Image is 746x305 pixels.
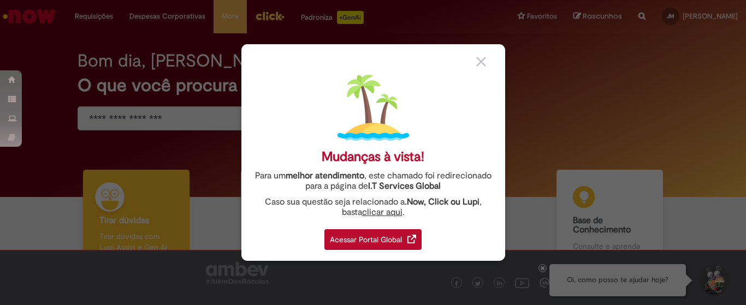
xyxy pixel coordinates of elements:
[362,201,402,218] a: clicar aqui
[476,57,486,67] img: close_button_grey.png
[250,171,497,192] div: Para um , este chamado foi redirecionado para a página de
[407,235,416,243] img: redirect_link.png
[286,170,364,181] strong: melhor atendimento
[324,223,422,250] a: Acessar Portal Global
[405,196,479,207] strong: .Now, Click ou Lupi
[338,72,409,143] img: island.png
[250,197,497,218] div: Caso sua questão seja relacionado a , basta .
[324,229,422,250] div: Acessar Portal Global
[322,149,424,165] div: Mudanças à vista!
[368,175,441,192] a: I.T Services Global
